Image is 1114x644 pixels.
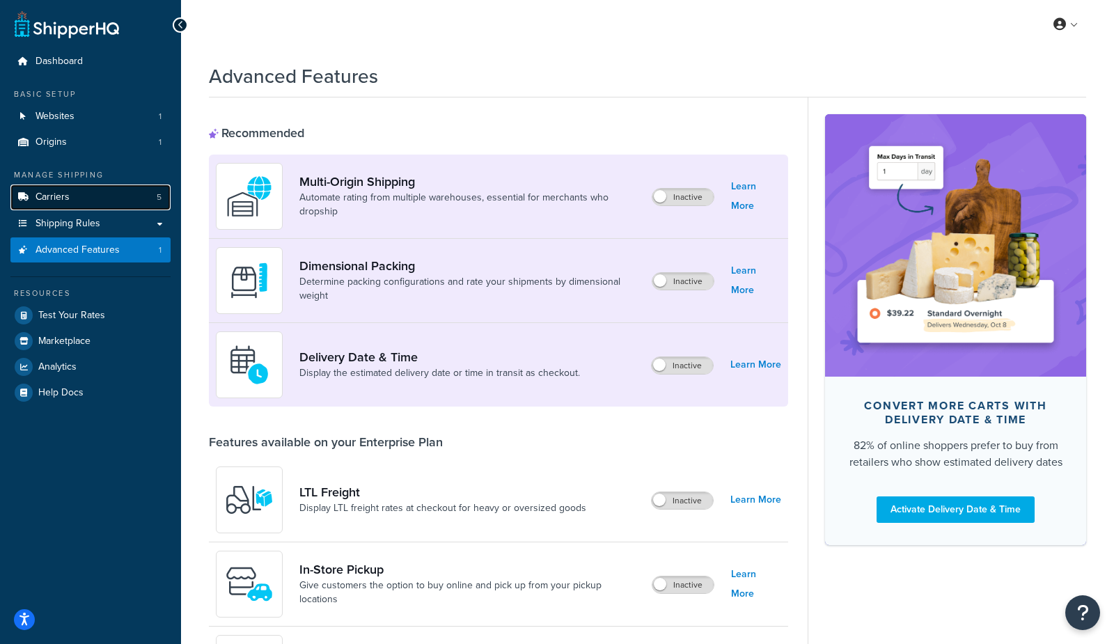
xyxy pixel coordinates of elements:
[38,361,77,373] span: Analytics
[10,237,171,263] a: Advanced Features1
[731,261,781,300] a: Learn More
[299,579,641,606] a: Give customers the option to buy online and pick up from your pickup locations
[157,191,162,203] span: 5
[225,560,274,608] img: wfgcfpwTIucLEAAAAASUVORK5CYII=
[730,490,781,510] a: Learn More
[38,336,91,347] span: Marketplace
[10,49,171,74] a: Dashboard
[652,357,713,374] label: Inactive
[299,174,641,189] a: Multi-Origin Shipping
[225,256,274,305] img: DTVBYsAAAAAASUVORK5CYII=
[36,56,83,68] span: Dashboard
[225,340,274,389] img: gfkeb5ejjkALwAAAABJRU5ErkJggg==
[877,496,1035,523] a: Activate Delivery Date & Time
[36,111,74,123] span: Websites
[652,273,714,290] label: Inactive
[10,169,171,181] div: Manage Shipping
[10,104,171,129] li: Websites
[299,350,580,365] a: Delivery Date & Time
[730,355,781,375] a: Learn More
[299,191,641,219] a: Automate rating from multiple warehouses, essential for merchants who dropship
[299,275,641,303] a: Determine packing configurations and rate your shipments by dimensional weight
[10,329,171,354] a: Marketplace
[731,177,781,216] a: Learn More
[10,88,171,100] div: Basic Setup
[846,135,1065,355] img: feature-image-ddt-36eae7f7280da8017bfb280eaccd9c446f90b1fe08728e4019434db127062ab4.png
[1065,595,1100,630] button: Open Resource Center
[10,129,171,155] li: Origins
[847,437,1064,471] div: 82% of online shoppers prefer to buy from retailers who show estimated delivery dates
[10,288,171,299] div: Resources
[299,366,580,380] a: Display the estimated delivery date or time in transit as checkout.
[36,244,120,256] span: Advanced Features
[10,211,171,237] a: Shipping Rules
[159,136,162,148] span: 1
[10,303,171,328] a: Test Your Rates
[225,476,274,524] img: y79ZsPf0fXUFUhFXDzUgf+ktZg5F2+ohG75+v3d2s1D9TjoU8PiyCIluIjV41seZevKCRuEjTPPOKHJsQcmKCXGdfprl3L4q7...
[225,172,274,221] img: WatD5o0RtDAAAAAElFTkSuQmCC
[209,125,304,141] div: Recommended
[10,129,171,155] a: Origins1
[159,111,162,123] span: 1
[299,562,641,577] a: In-Store Pickup
[209,434,443,450] div: Features available on your Enterprise Plan
[299,485,586,500] a: LTL Freight
[731,565,781,604] a: Learn More
[159,244,162,256] span: 1
[36,218,100,230] span: Shipping Rules
[38,387,84,399] span: Help Docs
[847,399,1064,427] div: Convert more carts with delivery date & time
[10,354,171,379] a: Analytics
[10,104,171,129] a: Websites1
[209,63,378,90] h1: Advanced Features
[10,237,171,263] li: Advanced Features
[652,189,714,205] label: Inactive
[10,380,171,405] a: Help Docs
[10,184,171,210] li: Carriers
[36,136,67,148] span: Origins
[36,191,70,203] span: Carriers
[652,576,714,593] label: Inactive
[38,310,105,322] span: Test Your Rates
[652,492,713,509] label: Inactive
[299,501,586,515] a: Display LTL freight rates at checkout for heavy or oversized goods
[10,184,171,210] a: Carriers5
[299,258,641,274] a: Dimensional Packing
